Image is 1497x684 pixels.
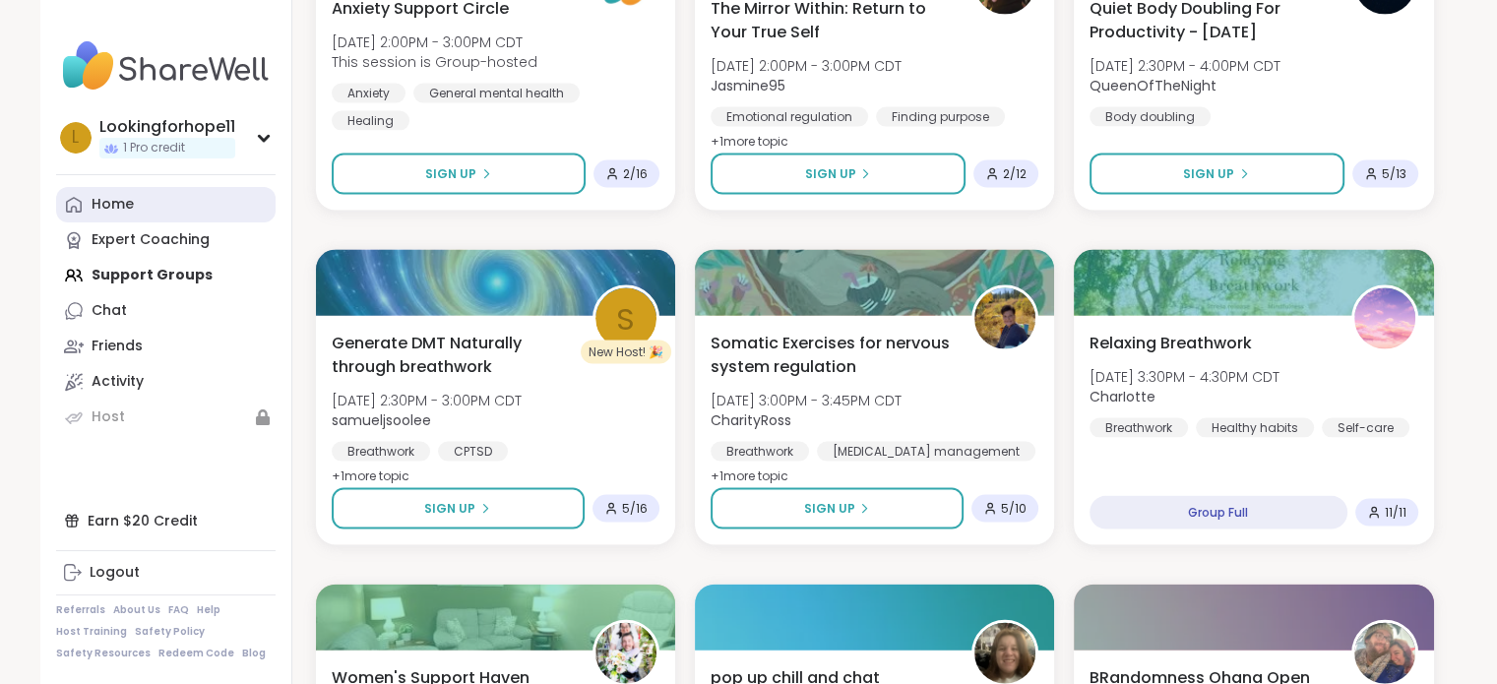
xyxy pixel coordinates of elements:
[1003,166,1027,182] span: 2 / 12
[332,391,522,410] span: [DATE] 2:30PM - 3:00PM CDT
[616,296,635,342] span: s
[711,332,950,379] span: Somatic Exercises for nervous system regulation
[1196,418,1314,438] div: Healthy habits
[711,442,809,462] div: Breathwork
[197,603,220,617] a: Help
[711,56,902,76] span: [DATE] 2:00PM - 3:00PM CDT
[623,166,648,182] span: 2 / 16
[168,603,189,617] a: FAQ
[1385,505,1406,521] span: 11 / 11
[242,647,266,660] a: Blog
[92,301,127,321] div: Chat
[438,442,508,462] div: CPTSD
[332,111,409,131] div: Healing
[56,187,276,222] a: Home
[92,372,144,392] div: Activity
[1090,107,1211,127] div: Body doubling
[123,140,185,156] span: 1 Pro credit
[56,293,276,329] a: Chat
[113,603,160,617] a: About Us
[595,623,656,684] img: JollyJessie38
[332,332,571,379] span: Generate DMT Naturally through breathwork
[92,337,143,356] div: Friends
[332,410,431,430] b: samueljsoolee
[56,625,127,639] a: Host Training
[1090,56,1280,76] span: [DATE] 2:30PM - 4:00PM CDT
[135,625,205,639] a: Safety Policy
[1354,288,1415,349] img: CharIotte
[56,329,276,364] a: Friends
[56,555,276,591] a: Logout
[711,107,868,127] div: Emotional regulation
[581,341,671,364] div: New Host! 🎉
[804,165,855,183] span: Sign Up
[1322,418,1409,438] div: Self-care
[711,410,791,430] b: CharityRoss
[1354,623,1415,684] img: BRandom502
[56,603,105,617] a: Referrals
[424,500,475,518] span: Sign Up
[974,288,1035,349] img: CharityRoss
[72,125,79,151] span: L
[158,647,234,660] a: Redeem Code
[56,503,276,538] div: Earn $20 Credit
[56,222,276,258] a: Expert Coaching
[1090,367,1279,387] span: [DATE] 3:30PM - 4:30PM CDT
[332,442,430,462] div: Breathwork
[92,230,210,250] div: Expert Coaching
[332,52,537,72] span: This session is Group-hosted
[90,563,140,583] div: Logout
[711,391,902,410] span: [DATE] 3:00PM - 3:45PM CDT
[711,154,966,195] button: Sign Up
[332,32,537,52] span: [DATE] 2:00PM - 3:00PM CDT
[1382,166,1406,182] span: 5 / 13
[56,364,276,400] a: Activity
[803,500,854,518] span: Sign Up
[1090,387,1155,406] b: CharIotte
[56,400,276,435] a: Host
[1001,501,1027,517] span: 5 / 10
[332,84,405,103] div: Anxiety
[711,76,785,95] b: Jasmine95
[1090,496,1346,529] div: Group Full
[876,107,1005,127] div: Finding purpose
[92,407,125,427] div: Host
[99,116,235,138] div: Lookingforhope11
[711,488,964,529] button: Sign Up
[622,501,648,517] span: 5 / 16
[332,154,586,195] button: Sign Up
[1183,165,1234,183] span: Sign Up
[92,195,134,215] div: Home
[817,442,1035,462] div: [MEDICAL_DATA] management
[56,31,276,100] img: ShareWell Nav Logo
[413,84,580,103] div: General mental health
[425,165,476,183] span: Sign Up
[1090,418,1188,438] div: Breathwork
[1090,154,1343,195] button: Sign Up
[974,623,1035,684] img: AliciaMarie
[332,488,585,529] button: Sign Up
[1090,332,1252,355] span: Relaxing Breathwork
[56,647,151,660] a: Safety Resources
[1090,76,1216,95] b: QueenOfTheNight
